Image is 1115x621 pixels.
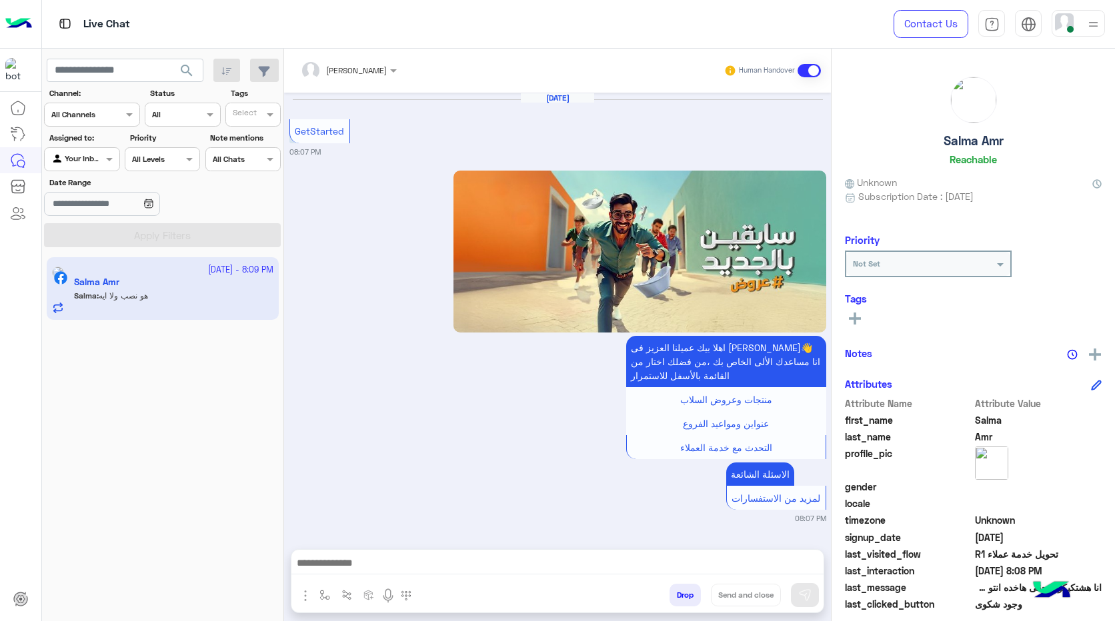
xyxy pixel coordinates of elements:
[231,87,279,99] label: Tags
[521,93,594,103] h6: [DATE]
[984,17,1000,32] img: tab
[57,15,73,32] img: tab
[1089,348,1101,360] img: add
[845,547,972,561] span: last_visited_flow
[845,597,972,611] span: last_clicked_button
[845,530,972,544] span: signup_date
[1021,17,1036,32] img: tab
[5,10,32,38] img: Logo
[795,513,826,524] small: 08:07 PM
[179,63,195,79] span: search
[975,413,1102,427] span: Salma
[683,418,769,429] span: عنواين ومواعيد الفروع
[845,293,1102,305] h6: Tags
[150,87,219,99] label: Status
[130,132,199,144] label: Priority
[670,584,701,606] button: Drop
[380,588,396,604] img: send voice note
[680,442,772,453] span: التحدث مع خدمة العملاء
[289,147,321,157] small: 08:07 PM
[845,446,972,477] span: profile_pic
[845,580,972,594] span: last_message
[845,430,972,444] span: last_name
[975,597,1102,611] span: وجود شكوى
[950,153,997,165] h6: Reachable
[975,513,1102,527] span: Unknown
[739,65,795,76] small: Human Handover
[336,584,358,606] button: Trigger scenario
[975,580,1102,594] span: انا هشتكيكو و حقى هاخده انتو مدينى منتج غلط و غير مطابق للمواصفات اللى ف الفاتورة
[798,588,812,602] img: send message
[978,10,1005,38] a: tab
[975,396,1102,410] span: Attribute Value
[975,430,1102,444] span: Amr
[975,496,1102,510] span: null
[231,107,257,122] div: Select
[363,590,374,600] img: create order
[83,15,130,33] p: Live Chat
[1067,349,1078,360] img: notes
[319,590,330,600] img: select flow
[894,10,968,38] a: Contact Us
[44,223,281,247] button: Apply Filters
[975,446,1008,480] img: picture
[358,584,380,606] button: create order
[314,584,336,606] button: select flow
[49,87,139,99] label: Channel:
[711,584,781,606] button: Send and close
[951,77,996,123] img: picture
[944,133,1004,149] h5: Salma Amr
[295,125,344,137] span: GetStarted
[401,590,411,601] img: make a call
[975,480,1102,494] span: null
[845,175,897,189] span: Unknown
[626,336,826,387] p: 27/9/2025, 8:07 PM
[845,378,892,390] h6: Attributes
[5,58,29,82] img: 322208621163248
[858,189,974,203] span: Subscription Date : [DATE]
[171,59,203,87] button: search
[453,171,826,332] img: YjlhZTUyZTYtYjM5OS00MzkwLTlhZDMtMjU1MTIzM2U3MmFjLmpwZw%3D%3D.jpg
[297,588,313,604] img: send attachment
[732,492,820,504] span: لمزيد من الاستفسارات
[975,530,1102,544] span: 2025-09-27T17:07:25.58Z
[1055,13,1074,32] img: userImage
[845,396,972,410] span: Attribute Name
[845,496,972,510] span: locale
[975,547,1102,561] span: تحويل خدمة عملاء R1
[1085,16,1102,33] img: profile
[845,413,972,427] span: first_name
[341,590,352,600] img: Trigger scenario
[845,347,872,359] h6: Notes
[49,177,199,189] label: Date Range
[726,462,794,486] p: 27/9/2025, 8:07 PM
[326,65,387,75] span: [PERSON_NAME]
[975,564,1102,578] span: 2025-09-27T17:08:29.322Z
[49,132,118,144] label: Assigned to:
[680,394,772,405] span: منتجات وعروض السلاب
[845,564,972,578] span: last_interaction
[845,480,972,494] span: gender
[210,132,279,144] label: Note mentions
[845,513,972,527] span: timezone
[1028,568,1075,614] img: hulul-logo.png
[845,234,880,246] h6: Priority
